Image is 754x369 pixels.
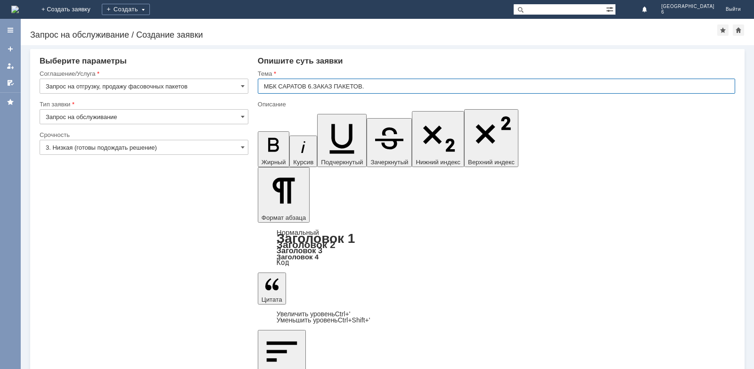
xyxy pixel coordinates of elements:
[277,316,370,324] a: Decrease
[289,136,317,167] button: Курсив
[11,6,19,13] img: logo
[717,24,729,36] div: Добавить в избранное
[293,159,313,166] span: Курсив
[661,4,714,9] span: [GEOGRAPHIC_DATA]
[258,101,733,107] div: Описание
[3,41,18,56] a: Создать заявку
[262,296,282,303] span: Цитата
[262,159,286,166] span: Жирный
[40,56,127,65] span: Выберите параметры
[464,109,518,167] button: Верхний индекс
[258,311,735,323] div: Цитата
[258,229,735,266] div: Формат абзаца
[277,231,355,246] a: Заголовок 1
[3,75,18,90] a: Мои согласования
[102,4,150,15] div: Создать
[277,228,319,236] a: Нормальный
[606,4,615,13] span: Расширенный поиск
[258,56,343,65] span: Опишите суть заявки
[11,6,19,13] a: Перейти на домашнюю страницу
[733,24,744,36] div: Сделать домашней страницей
[258,131,290,167] button: Жирный
[367,118,412,167] button: Зачеркнутый
[277,258,289,267] a: Код
[40,101,246,107] div: Тип заявки
[277,310,351,318] a: Increase
[277,246,322,255] a: Заголовок 3
[30,30,717,40] div: Запрос на обслуживание / Создание заявки
[416,159,460,166] span: Нижний индекс
[40,71,246,77] div: Соглашение/Услуга
[40,132,246,138] div: Срочность
[335,310,351,318] span: Ctrl+'
[258,273,286,305] button: Цитата
[3,58,18,73] a: Мои заявки
[321,159,363,166] span: Подчеркнутый
[338,316,370,324] span: Ctrl+Shift+'
[412,111,464,167] button: Нижний индекс
[317,114,367,167] button: Подчеркнутый
[277,253,319,261] a: Заголовок 4
[661,9,714,15] span: 6
[258,71,733,77] div: Тема
[468,159,515,166] span: Верхний индекс
[370,159,408,166] span: Зачеркнутый
[262,214,306,221] span: Формат абзаца
[258,167,310,223] button: Формат абзаца
[277,239,336,250] a: Заголовок 2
